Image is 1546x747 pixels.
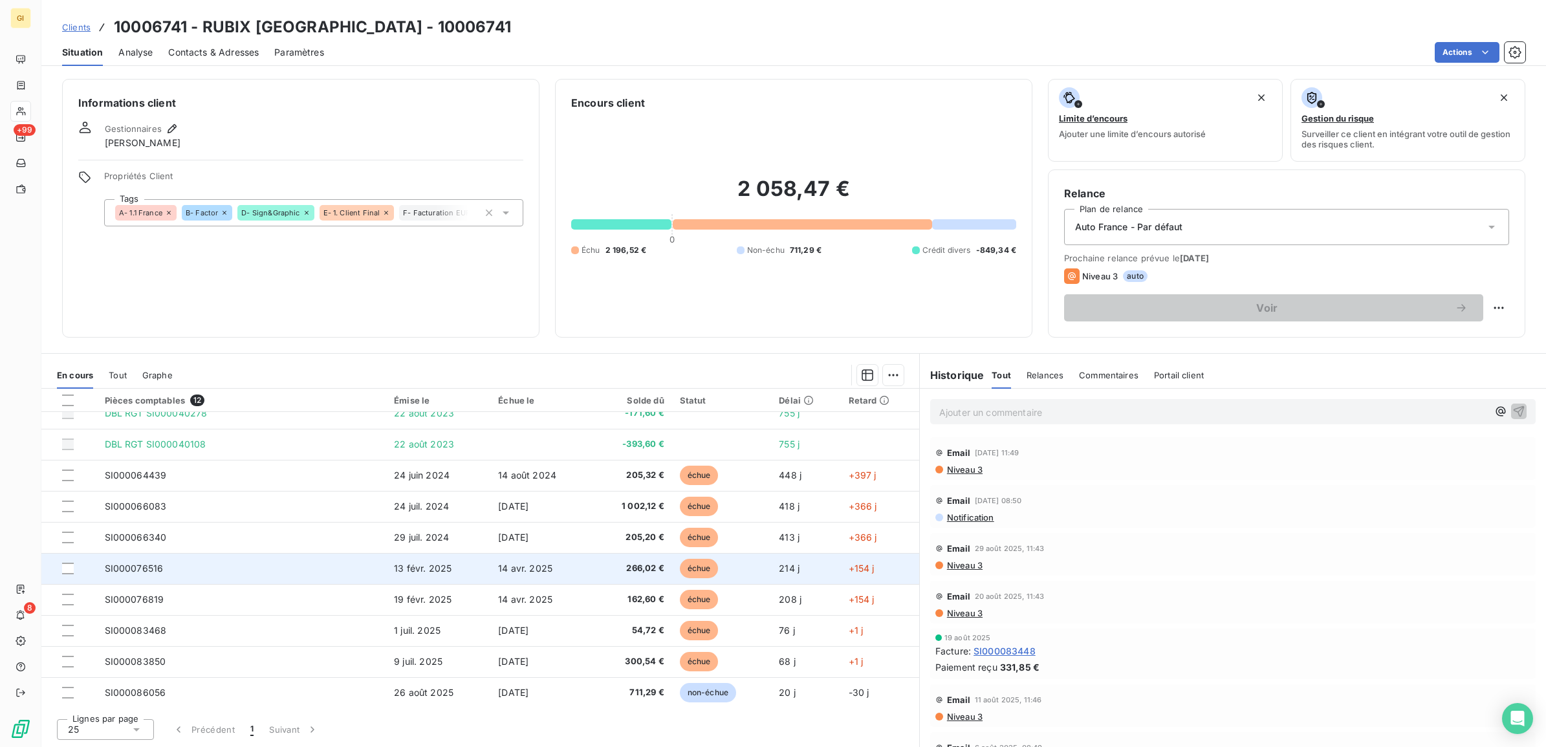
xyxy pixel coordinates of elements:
span: 266,02 € [600,562,664,575]
span: Email [947,448,971,458]
span: Échu [582,244,600,256]
span: 208 j [779,594,801,605]
span: SI000076516 [105,563,164,574]
span: 711,29 € [790,244,822,256]
span: [DATE] [498,532,528,543]
span: Situation [62,46,103,59]
span: 20 j [779,687,796,698]
span: 25 [68,723,79,736]
span: Crédit divers [922,244,971,256]
span: Contacts & Adresses [168,46,259,59]
span: 29 juil. 2024 [394,532,449,543]
span: +1 j [849,656,864,667]
span: Voir [1080,303,1455,313]
h2: 2 058,47 € [571,176,1016,215]
span: [DATE] [1180,253,1209,263]
span: Graphe [142,370,173,380]
span: Niveau 3 [946,464,983,475]
span: 448 j [779,470,801,481]
span: Niveau 3 [946,711,983,722]
span: Notification [946,512,994,523]
img: Logo LeanPay [10,719,31,739]
span: Tout [109,370,127,380]
span: F- Facturation EUR [403,209,470,217]
span: échue [680,528,719,547]
span: +99 [14,124,36,136]
span: SI000083468 [105,625,167,636]
span: 205,32 € [600,469,664,482]
h6: Relance [1064,186,1509,201]
span: Paramètres [274,46,324,59]
span: Email [947,543,971,554]
span: SI000066340 [105,532,167,543]
span: [DATE] [498,687,528,698]
span: 22 août 2023 [394,407,454,418]
span: [DATE] 11:49 [975,449,1019,457]
div: Échue le [498,395,584,406]
span: [DATE] [498,656,528,667]
span: Prochaine relance prévue le [1064,253,1509,263]
span: Limite d’encours [1059,113,1127,124]
span: Gestion du risque [1301,113,1374,124]
span: 8 [24,602,36,614]
h6: Informations client [78,95,523,111]
input: Ajouter une valeur [468,207,479,219]
button: Actions [1435,42,1499,63]
span: 9 juil. 2025 [394,656,442,667]
span: 418 j [779,501,800,512]
span: Auto France - Par défaut [1075,221,1183,233]
h3: 10006741 - RUBIX [GEOGRAPHIC_DATA] - 10006741 [114,16,511,39]
span: 205,20 € [600,531,664,544]
span: Gestionnaires [105,124,162,134]
button: Suivant [261,716,327,743]
span: Email [947,695,971,705]
span: Non-échu [747,244,785,256]
span: Niveau 3 [946,608,983,618]
span: Niveau 3 [946,560,983,570]
div: Retard [849,395,911,406]
span: 29 août 2025, 11:43 [975,545,1045,552]
div: Solde dû [600,395,664,406]
span: 68 j [779,656,796,667]
div: Open Intercom Messenger [1502,703,1533,734]
span: échue [680,621,719,640]
span: 711,29 € [600,686,664,699]
span: échue [680,466,719,485]
span: 20 août 2025, 11:43 [975,592,1045,600]
span: +397 j [849,470,876,481]
span: Facture : [935,644,971,658]
div: Pièces comptables [105,395,379,406]
span: SI000083448 [974,644,1036,658]
span: échue [680,590,719,609]
span: B- Factor [186,209,218,217]
span: Tout [992,370,1011,380]
h6: Historique [920,367,985,383]
span: Propriétés Client [104,171,523,189]
span: [PERSON_NAME] [105,136,180,149]
span: Ajouter une limite d’encours autorisé [1059,129,1206,139]
span: 331,85 € [1000,660,1040,674]
span: -171,60 € [600,407,664,420]
span: échue [680,652,719,671]
h6: Encours client [571,95,645,111]
span: +366 j [849,501,877,512]
span: 22 août 2023 [394,438,454,449]
button: Précédent [164,716,243,743]
span: Surveiller ce client en intégrant votre outil de gestion des risques client. [1301,129,1514,149]
span: 54,72 € [600,624,664,637]
span: A- 1.1 France [119,209,162,217]
span: 24 juin 2024 [394,470,450,481]
span: +154 j [849,563,875,574]
span: Email [947,591,971,601]
span: échue [680,559,719,578]
span: 14 avr. 2025 [498,563,552,574]
span: [DATE] [498,625,528,636]
span: +154 j [849,594,875,605]
span: 1 002,12 € [600,500,664,513]
span: 19 août 2025 [944,634,991,642]
span: SI000076819 [105,594,164,605]
div: Délai [779,395,833,406]
span: échue [680,497,719,516]
span: 76 j [779,625,795,636]
a: Clients [62,21,91,34]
